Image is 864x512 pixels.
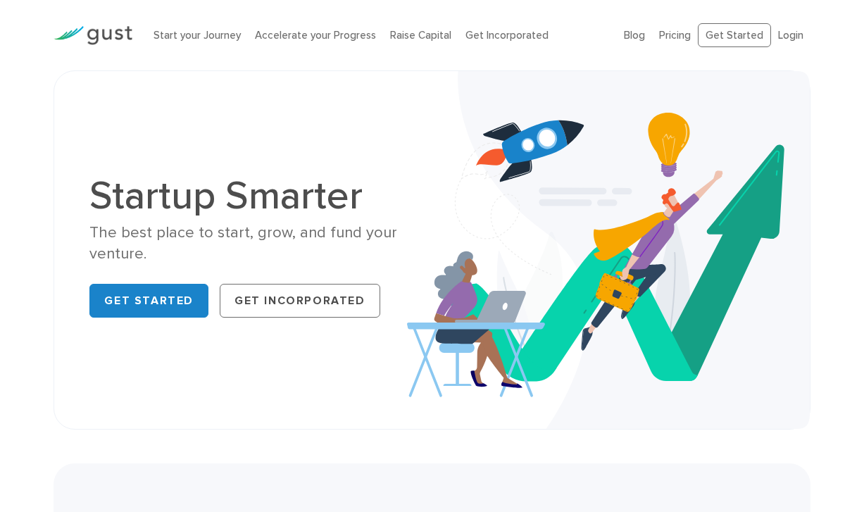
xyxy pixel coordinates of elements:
[407,71,809,429] img: Startup Smarter Hero
[698,23,771,48] a: Get Started
[89,284,208,318] a: Get Started
[778,29,803,42] a: Login
[659,29,691,42] a: Pricing
[624,29,645,42] a: Blog
[255,29,376,42] a: Accelerate your Progress
[390,29,451,42] a: Raise Capital
[465,29,549,42] a: Get Incorporated
[89,176,421,216] h1: Startup Smarter
[154,29,241,42] a: Start your Journey
[54,26,132,45] img: Gust Logo
[89,223,421,264] div: The best place to start, grow, and fund your venture.
[220,284,380,318] a: Get Incorporated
